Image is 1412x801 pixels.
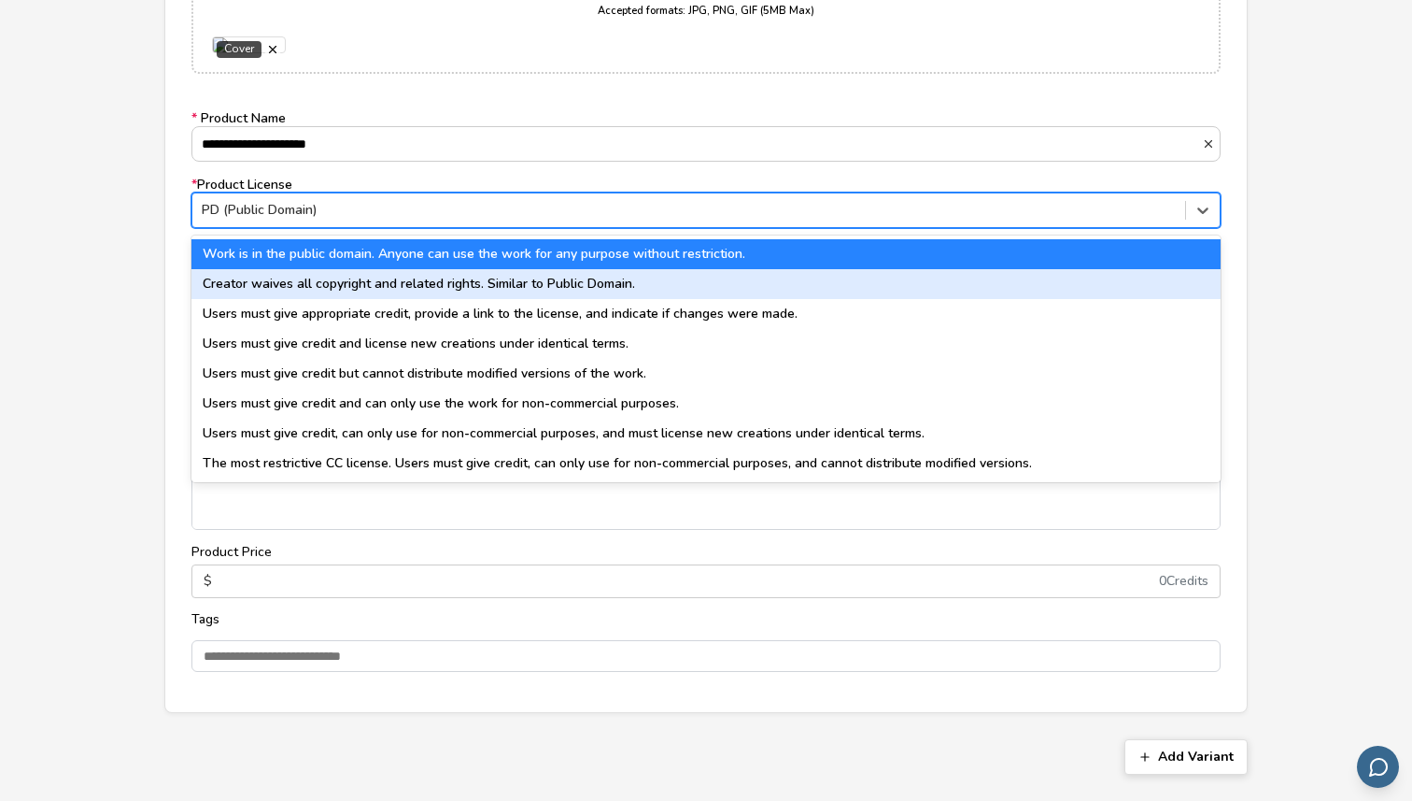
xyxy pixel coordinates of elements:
label: Tags [191,612,1221,627]
button: * Product Name [1202,137,1220,150]
button: Add Variant [1124,739,1248,775]
div: Users must give credit, can only use for non-commercial purposes, and must license new creations ... [203,426,1209,441]
div: Users must give appropriate credit, provide a link to the license, and indicate if changes were m... [203,307,1209,322]
label: Product License [191,178,1221,228]
div: Work is in the public domain. Anyone can use the work for any purpose without restriction. [203,247,1209,262]
div: Cover [217,41,261,58]
button: Remove image 1 [264,41,281,58]
div: 0 Credits [1159,574,1208,589]
img: Product 1 [212,36,286,53]
div: The most restrictive CC license. Users must give credit, can only use for non-commercial purposes... [203,456,1209,471]
div: Users must give credit and can only use the work for non-commercial purposes. [203,396,1209,411]
input: *Product LicensePD (Public Domain)Work is in the public domain. Anyone can use the work for any p... [202,203,205,218]
label: Product Price [191,545,1221,560]
input: * Product Name [192,127,1202,161]
div: Users must give credit and license new creations under identical terms. [203,336,1209,351]
div: Creator waives all copyright and related rights. Similar to Public Domain. [203,277,1209,292]
button: Send feedback via email [1357,746,1399,788]
label: Product Name [191,111,1221,162]
div: Users must give credit but cannot distribute modified versions of the work. [203,366,1209,381]
small: Accepted formats: JPG, PNG, GIF (5MB Max) [598,6,814,18]
span: $ [204,574,212,589]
